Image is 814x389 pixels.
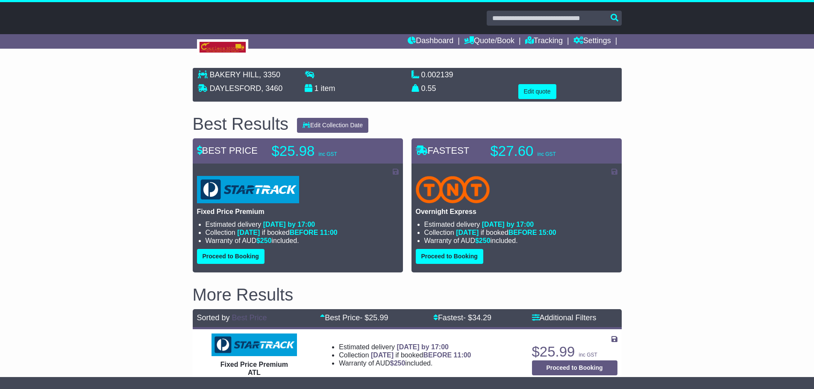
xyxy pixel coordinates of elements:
[371,351,394,359] span: [DATE]
[416,176,490,203] img: TNT Domestic: Overnight Express
[290,229,318,236] span: BEFORE
[197,208,399,216] p: Fixed Price Premium
[339,351,471,359] li: Collection
[475,237,491,244] span: $
[197,313,230,322] span: Sorted by
[263,221,315,228] span: [DATE] by 17:00
[482,221,534,228] span: [DATE] by 17:00
[390,360,406,367] span: $
[423,351,452,359] span: BEFORE
[532,360,617,375] button: Proceed to Booking
[416,145,470,156] span: FASTEST
[472,313,491,322] span: 34.29
[463,313,491,322] span: - $
[369,313,388,322] span: 25.99
[532,343,617,360] p: $25.99
[424,228,617,237] li: Collection
[206,237,399,245] li: Warranty of AUD included.
[320,229,338,236] span: 11:00
[539,229,556,236] span: 15:00
[259,70,280,79] span: , 3350
[538,151,556,157] span: inc GST
[297,118,368,133] button: Edit Collection Date
[339,359,471,367] li: Warranty of AUD included.
[319,151,337,157] span: inc GST
[433,313,491,322] a: Fastest- $34.29
[272,143,379,160] p: $25.98
[339,343,471,351] li: Estimated delivery
[197,145,258,156] span: BEST PRICE
[210,84,262,93] span: DAYLESFORD
[421,84,436,93] span: 0.55
[320,313,388,322] a: Best Price- $25.99
[371,351,471,359] span: if booked
[456,229,556,236] span: if booked
[210,70,259,79] span: BAKERY HILL
[573,34,611,49] a: Settings
[491,143,597,160] p: $27.60
[360,313,388,322] span: - $
[508,229,537,236] span: BEFORE
[394,360,406,367] span: 250
[206,228,399,237] li: Collection
[193,285,622,304] h2: More Results
[579,352,597,358] span: inc GST
[260,237,272,244] span: 250
[220,361,288,376] span: Fixed Price Premium ATL
[479,237,491,244] span: 250
[464,34,514,49] a: Quote/Book
[321,84,335,93] span: item
[532,313,597,322] a: Additional Filters
[206,220,399,228] li: Estimated delivery
[421,70,453,79] span: 0.002139
[416,249,483,264] button: Proceed to Booking
[261,84,282,93] span: , 3460
[408,34,453,49] a: Dashboard
[518,84,556,99] button: Edit quote
[256,237,272,244] span: $
[424,237,617,245] li: Warranty of AUD included.
[454,351,471,359] span: 11:00
[232,313,267,322] a: Best Price
[197,176,299,203] img: StarTrack: Fixed Price Premium
[197,249,264,264] button: Proceed to Booking
[525,34,563,49] a: Tracking
[314,84,319,93] span: 1
[424,220,617,228] li: Estimated delivery
[456,229,479,236] span: [DATE]
[237,229,337,236] span: if booked
[397,343,449,351] span: [DATE] by 17:00
[237,229,260,236] span: [DATE]
[416,208,617,216] p: Overnight Express
[212,333,297,357] img: StarTrack: Fixed Price Premium ATL
[188,114,293,133] div: Best Results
